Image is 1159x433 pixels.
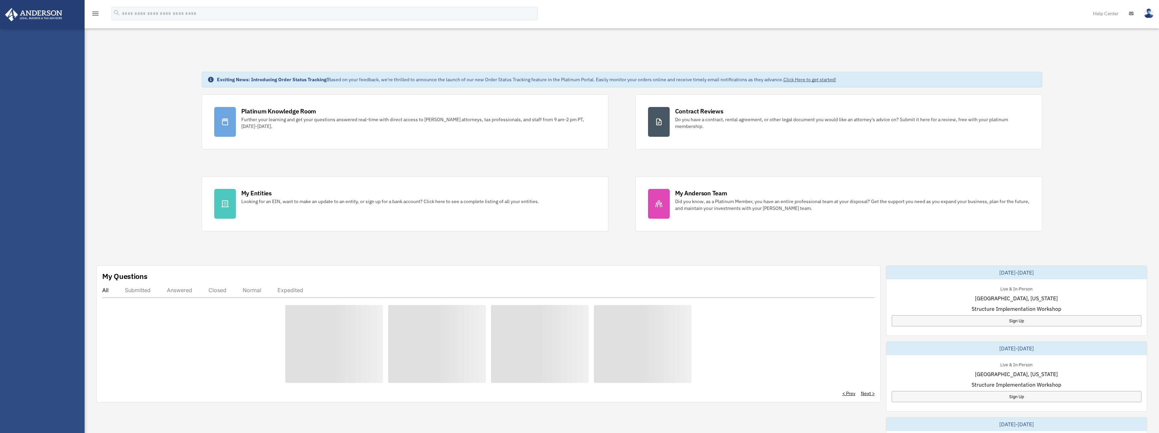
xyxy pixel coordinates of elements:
div: My Entities [241,189,272,197]
a: Contract Reviews Do you have a contract, rental agreement, or other legal document you would like... [636,94,1042,149]
a: Sign Up [892,391,1141,402]
img: User Pic [1144,8,1154,18]
div: Expedited [277,287,303,294]
span: [GEOGRAPHIC_DATA], [US_STATE] [975,370,1058,378]
a: Click Here to get started! [783,77,836,83]
a: My Entities Looking for an EIN, want to make an update to an entity, or sign up for a bank accoun... [202,176,608,231]
strong: Exciting News: Introducing Order Status Tracking! [217,77,328,83]
div: Looking for an EIN, want to make an update to an entity, or sign up for a bank account? Click her... [241,198,539,205]
span: Structure Implementation Workshop [972,381,1061,389]
div: Did you know, as a Platinum Member, you have an entire professional team at your disposal? Get th... [675,198,1030,212]
div: Normal [243,287,261,294]
div: All [102,287,109,294]
div: Platinum Knowledge Room [241,107,316,115]
div: [DATE]-[DATE] [886,342,1147,355]
div: Do you have a contract, rental agreement, or other legal document you would like an attorney's ad... [675,116,1030,130]
span: [GEOGRAPHIC_DATA], [US_STATE] [975,294,1058,302]
img: Anderson Advisors Platinum Portal [3,8,64,21]
div: Contract Reviews [675,107,723,115]
div: My Anderson Team [675,189,727,197]
span: Structure Implementation Workshop [972,305,1061,313]
a: My Anderson Team Did you know, as a Platinum Member, you have an entire professional team at your... [636,176,1042,231]
a: Sign Up [892,315,1141,326]
div: My Questions [102,271,148,281]
div: Live & In-Person [995,361,1038,368]
div: [DATE]-[DATE] [886,266,1147,279]
div: Closed [208,287,226,294]
a: Platinum Knowledge Room Further your learning and get your questions answered real-time with dire... [202,94,608,149]
a: menu [91,12,99,18]
i: menu [91,9,99,18]
a: < Prev [842,390,855,397]
div: Based on your feedback, we're thrilled to announce the launch of our new Order Status Tracking fe... [217,76,836,83]
div: Answered [167,287,192,294]
div: Further your learning and get your questions answered real-time with direct access to [PERSON_NAM... [241,116,596,130]
div: Submitted [125,287,151,294]
div: Live & In-Person [995,285,1038,292]
div: [DATE]-[DATE] [886,417,1147,431]
i: search [113,9,120,17]
a: Next > [861,390,875,397]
